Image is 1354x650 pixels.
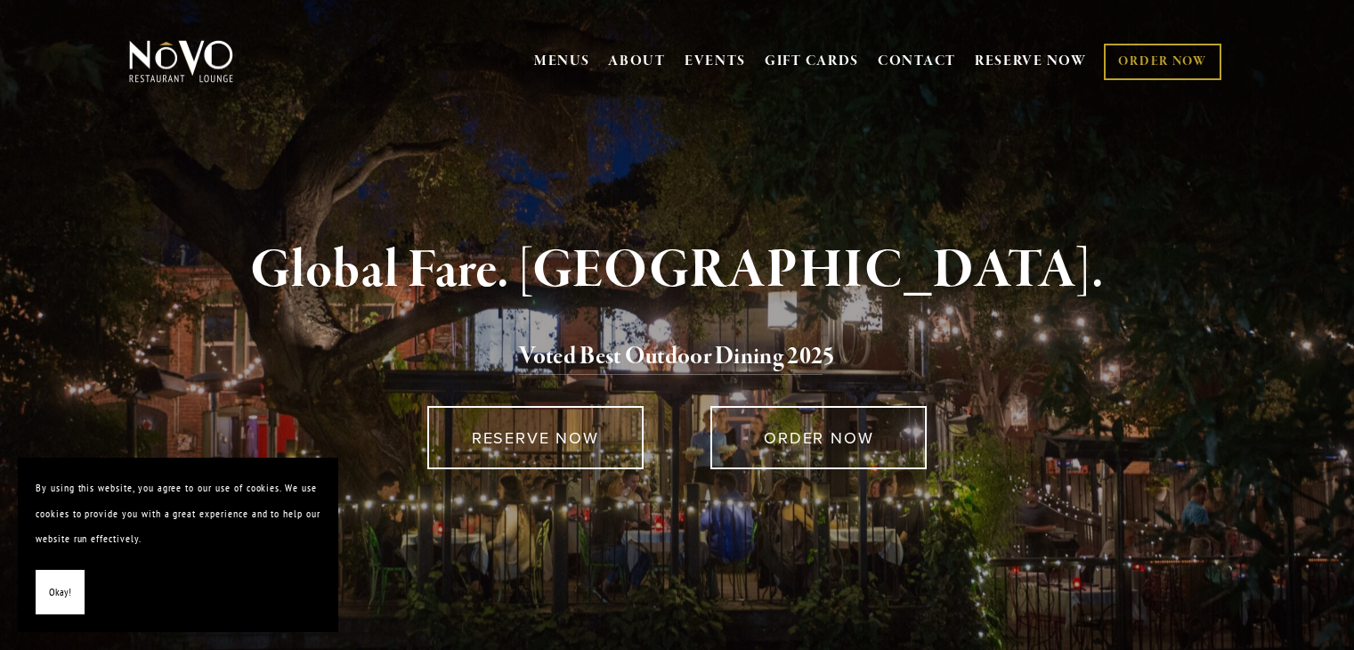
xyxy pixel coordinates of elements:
[1104,44,1220,80] a: ORDER NOW
[710,406,927,469] a: ORDER NOW
[427,406,644,469] a: RESERVE NOW
[250,237,1104,305] strong: Global Fare. [GEOGRAPHIC_DATA].
[534,53,590,70] a: MENUS
[36,475,320,552] p: By using this website, you agree to our use of cookies. We use cookies to provide you with a grea...
[158,338,1196,376] h2: 5
[765,45,859,78] a: GIFT CARDS
[126,39,237,84] img: Novo Restaurant &amp; Lounge
[36,570,85,615] button: Okay!
[519,341,823,375] a: Voted Best Outdoor Dining 202
[608,53,666,70] a: ABOUT
[18,458,338,632] section: Cookie banner
[685,53,746,70] a: EVENTS
[49,580,71,605] span: Okay!
[975,45,1087,78] a: RESERVE NOW
[878,45,956,78] a: CONTACT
